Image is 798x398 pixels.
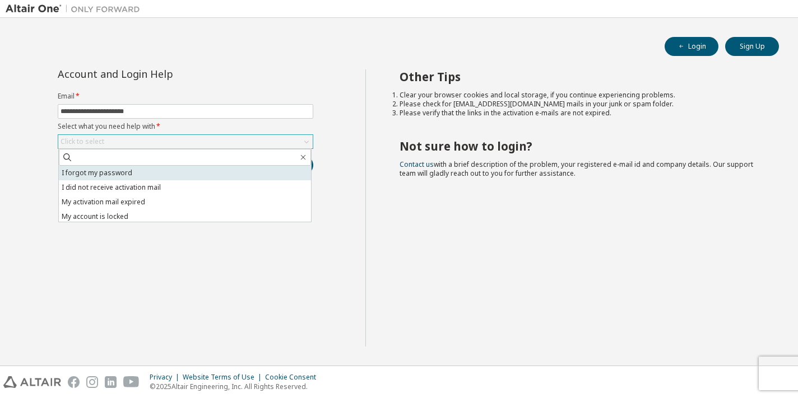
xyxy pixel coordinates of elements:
button: Login [665,37,718,56]
div: Privacy [150,373,183,382]
img: linkedin.svg [105,376,117,388]
div: Website Terms of Use [183,373,265,382]
label: Select what you need help with [58,122,313,131]
p: © 2025 Altair Engineering, Inc. All Rights Reserved. [150,382,323,391]
div: Cookie Consent [265,373,323,382]
button: Sign Up [725,37,779,56]
label: Email [58,92,313,101]
span: with a brief description of the problem, your registered e-mail id and company details. Our suppo... [400,160,753,178]
li: Please verify that the links in the activation e-mails are not expired. [400,109,759,118]
li: I forgot my password [59,166,311,180]
img: youtube.svg [123,376,140,388]
img: Altair One [6,3,146,15]
div: Account and Login Help [58,69,262,78]
h2: Other Tips [400,69,759,84]
li: Please check for [EMAIL_ADDRESS][DOMAIN_NAME] mails in your junk or spam folder. [400,100,759,109]
div: Click to select [61,137,104,146]
img: instagram.svg [86,376,98,388]
div: Click to select [58,135,313,148]
img: facebook.svg [68,376,80,388]
a: Contact us [400,160,434,169]
img: altair_logo.svg [3,376,61,388]
li: Clear your browser cookies and local storage, if you continue experiencing problems. [400,91,759,100]
h2: Not sure how to login? [400,139,759,153]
